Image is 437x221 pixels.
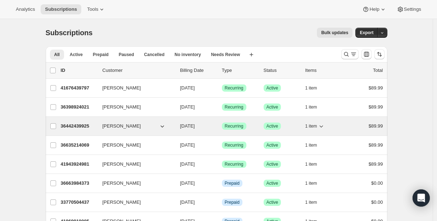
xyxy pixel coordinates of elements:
span: 1 item [305,180,317,186]
button: Analytics [12,4,39,14]
span: Prepaid [225,199,240,205]
span: Recurring [225,161,243,167]
span: Subscriptions [45,6,77,12]
div: 36442439925[PERSON_NAME][DATE]SuccessRecurringSuccessActive1 item$89.99 [61,121,383,131]
p: 36442439925 [61,123,97,130]
p: Total [373,67,383,74]
span: 1 item [305,199,317,205]
span: Active [267,161,278,167]
div: IDCustomerBilling DateTypeStatusItemsTotal [61,67,383,74]
button: 1 item [305,102,325,112]
button: Subscriptions [41,4,81,14]
span: [PERSON_NAME] [103,199,141,206]
span: Prepaid [93,52,109,57]
button: Settings [392,4,425,14]
button: Customize table column order and visibility [361,49,372,59]
span: No inventory [174,52,201,57]
span: $89.99 [369,161,383,167]
span: Help [369,6,379,12]
p: Customer [103,67,174,74]
span: [DATE] [180,199,195,205]
button: Export [355,28,378,38]
span: Active [267,123,278,129]
div: 36635214069[PERSON_NAME][DATE]SuccessRecurringSuccessActive1 item$89.99 [61,140,383,150]
span: $0.00 [371,199,383,205]
span: All [54,52,60,57]
span: [DATE] [180,142,195,148]
span: 1 item [305,142,317,148]
span: [DATE] [180,161,195,167]
span: 1 item [305,123,317,129]
button: 1 item [305,178,325,188]
span: Prepaid [225,180,240,186]
span: Tools [87,6,98,12]
button: Search and filter results [341,49,359,59]
p: ID [61,67,97,74]
span: [DATE] [180,180,195,186]
button: Tools [83,4,110,14]
button: [PERSON_NAME] [98,139,170,151]
p: 41943924981 [61,161,97,168]
span: [DATE] [180,123,195,129]
span: Cancelled [144,52,165,57]
div: 33770504437[PERSON_NAME][DATE]InfoPrepaidSuccessActive1 item$0.00 [61,197,383,207]
span: $89.99 [369,85,383,91]
p: 41676439797 [61,84,97,92]
span: [PERSON_NAME] [103,103,141,111]
span: Active [267,142,278,148]
div: 41676439797[PERSON_NAME][DATE]SuccessRecurringSuccessActive1 item$89.99 [61,83,383,93]
span: Active [267,85,278,91]
span: [DATE] [180,85,195,91]
span: Active [70,52,83,57]
button: 1 item [305,83,325,93]
button: [PERSON_NAME] [98,178,170,189]
span: Active [267,180,278,186]
button: [PERSON_NAME] [98,82,170,94]
span: [PERSON_NAME] [103,161,141,168]
span: Recurring [225,142,243,148]
span: [PERSON_NAME] [103,180,141,187]
span: Export [360,30,373,36]
button: [PERSON_NAME] [98,101,170,113]
button: [PERSON_NAME] [98,197,170,208]
div: Items [305,67,341,74]
span: Active [267,104,278,110]
span: Settings [404,6,421,12]
span: Active [267,199,278,205]
p: 36398924021 [61,103,97,111]
p: 36635214069 [61,142,97,149]
p: 33770504437 [61,199,97,206]
span: $89.99 [369,123,383,129]
span: [PERSON_NAME] [103,142,141,149]
span: Paused [119,52,134,57]
span: Needs Review [211,52,240,57]
button: 1 item [305,140,325,150]
span: Subscriptions [46,29,93,37]
span: Recurring [225,123,243,129]
p: 36663984373 [61,180,97,187]
button: Bulk updates [317,28,352,38]
div: Open Intercom Messenger [413,189,430,207]
span: $0.00 [371,180,383,186]
span: [PERSON_NAME] [103,123,141,130]
span: Recurring [225,104,243,110]
span: 1 item [305,104,317,110]
div: 36398924021[PERSON_NAME][DATE]SuccessRecurringSuccessActive1 item$89.99 [61,102,383,112]
button: Create new view [246,50,257,60]
span: [DATE] [180,104,195,110]
p: Status [264,67,300,74]
div: Type [222,67,258,74]
span: $89.99 [369,104,383,110]
span: $89.99 [369,142,383,148]
button: Sort the results [374,49,384,59]
button: 1 item [305,159,325,169]
p: Billing Date [180,67,216,74]
button: [PERSON_NAME] [98,120,170,132]
button: Help [358,4,391,14]
button: 1 item [305,197,325,207]
span: Analytics [16,6,35,12]
button: 1 item [305,121,325,131]
span: Bulk updates [321,30,348,36]
span: 1 item [305,85,317,91]
div: 41943924981[PERSON_NAME][DATE]SuccessRecurringSuccessActive1 item$89.99 [61,159,383,169]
